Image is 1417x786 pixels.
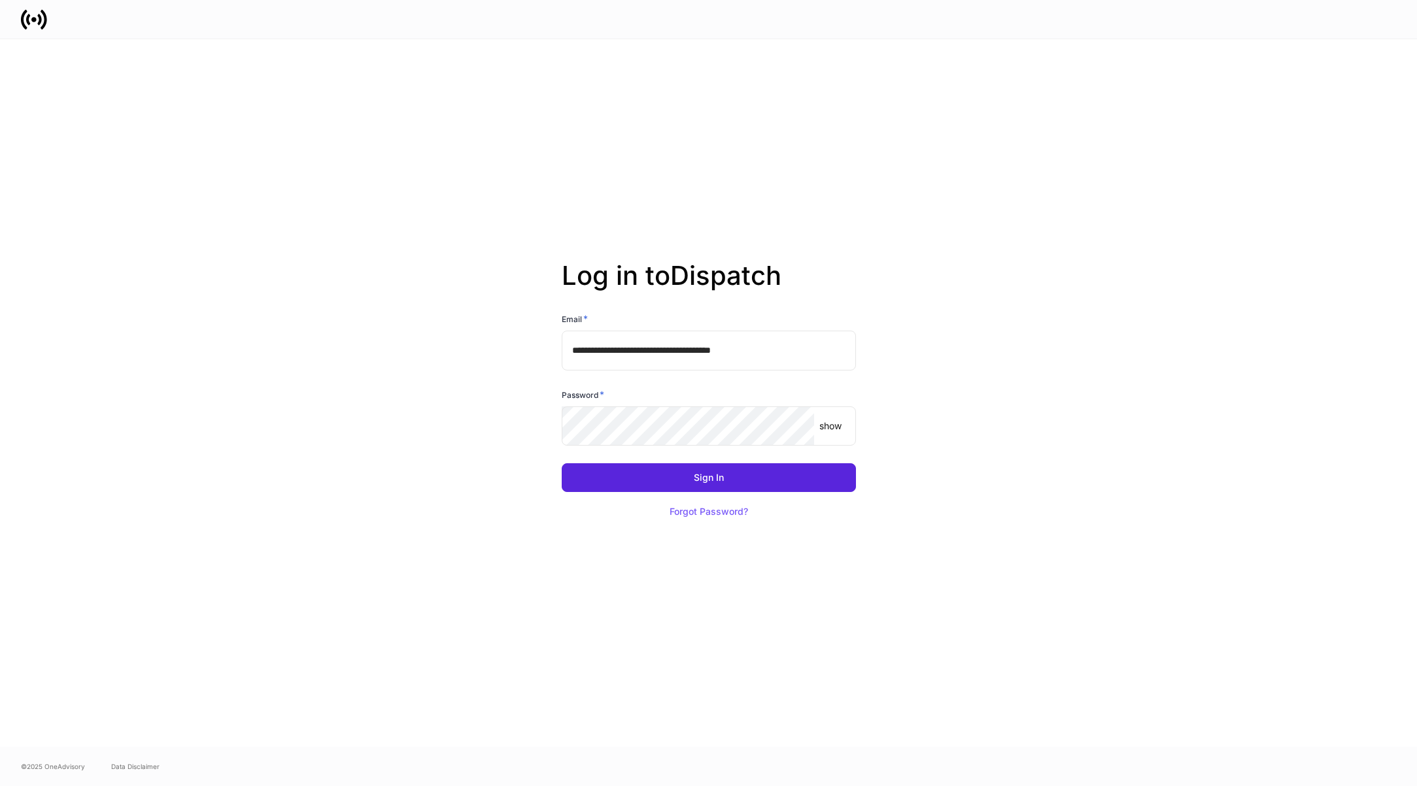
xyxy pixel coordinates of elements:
button: Sign In [562,463,856,492]
div: Forgot Password? [670,507,748,516]
div: Sign In [694,473,724,482]
button: Forgot Password? [653,497,764,526]
h2: Log in to Dispatch [562,260,856,312]
a: Data Disclaimer [111,761,160,772]
p: show [819,419,842,433]
span: © 2025 OneAdvisory [21,761,85,772]
h6: Password [562,388,604,401]
h6: Email [562,312,588,325]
